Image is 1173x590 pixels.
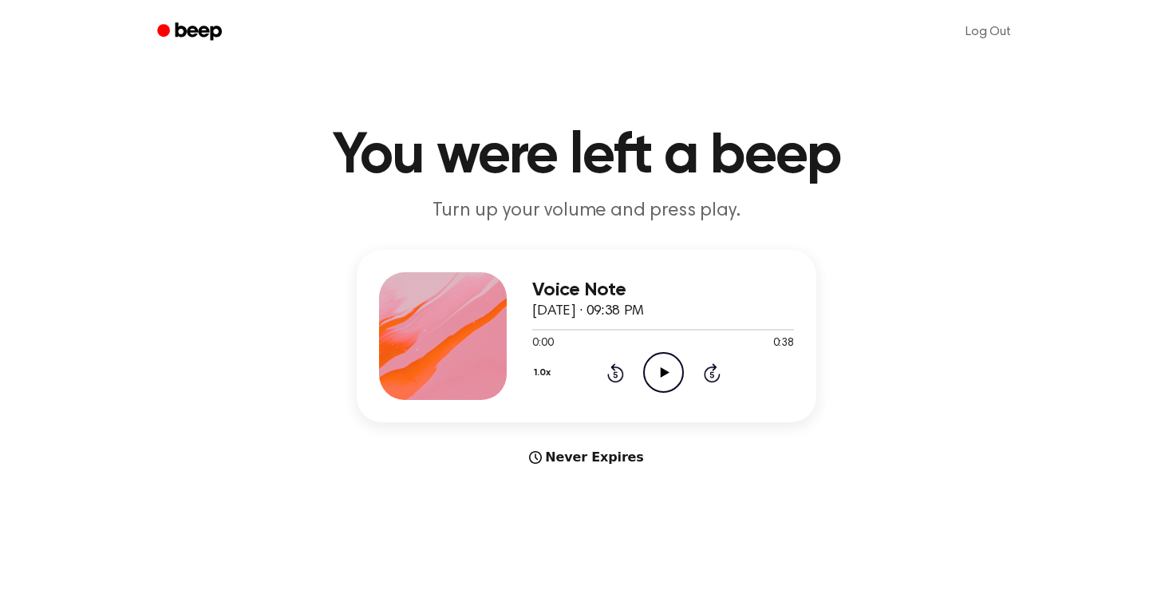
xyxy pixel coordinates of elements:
[280,198,893,224] p: Turn up your volume and press play.
[532,304,644,319] span: [DATE] · 09:38 PM
[178,128,995,185] h1: You were left a beep
[357,448,816,467] div: Never Expires
[532,279,794,301] h3: Voice Note
[532,335,553,352] span: 0:00
[532,359,556,386] button: 1.0x
[950,13,1027,51] a: Log Out
[773,335,794,352] span: 0:38
[146,17,236,48] a: Beep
